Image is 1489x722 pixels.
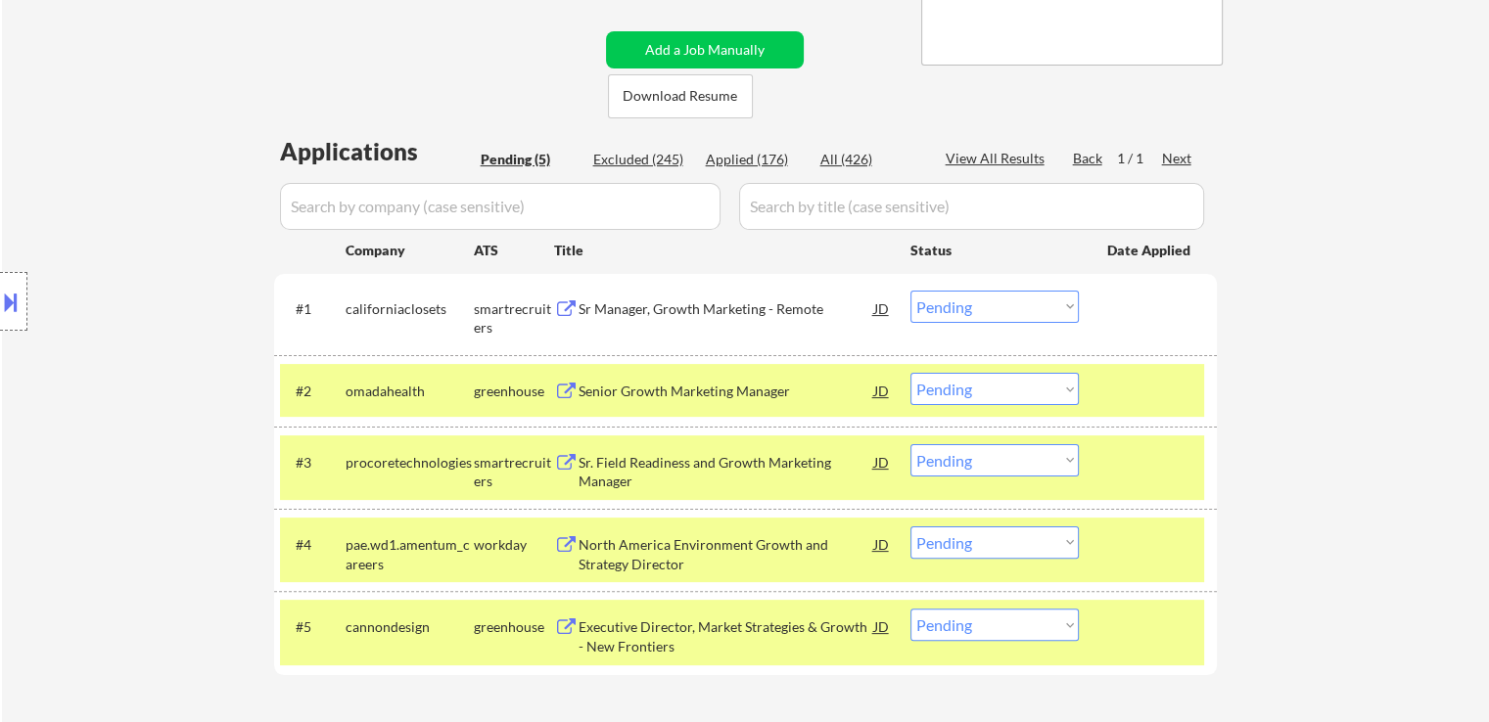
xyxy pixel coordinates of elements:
[474,299,554,338] div: smartrecruiters
[579,535,874,573] div: North America Environment Growth and Strategy Director
[872,373,892,408] div: JD
[346,617,474,637] div: cannondesign
[579,382,874,401] div: Senior Growth Marketing Manager
[872,291,892,326] div: JD
[346,453,474,473] div: procoretechnologies
[1117,149,1162,168] div: 1 / 1
[346,382,474,401] div: omadahealth
[872,444,892,479] div: JD
[1162,149,1193,168] div: Next
[280,183,721,230] input: Search by company (case sensitive)
[474,382,554,401] div: greenhouse
[872,526,892,562] div: JD
[820,150,918,169] div: All (426)
[1107,241,1193,260] div: Date Applied
[739,183,1204,230] input: Search by title (case sensitive)
[593,150,691,169] div: Excluded (245)
[579,617,874,655] div: Executive Director, Market Strategies & Growth - New Frontiers
[346,535,474,573] div: pae.wd1.amentum_careers
[606,31,804,68] button: Add a Job Manually
[481,150,579,169] div: Pending (5)
[910,232,1079,267] div: Status
[474,617,554,637] div: greenhouse
[296,535,330,555] div: #4
[346,299,474,319] div: californiaclosets
[1073,149,1104,168] div: Back
[579,299,874,319] div: Sr Manager, Growth Marketing - Remote
[474,241,554,260] div: ATS
[474,535,554,555] div: workday
[946,149,1050,168] div: View All Results
[474,453,554,491] div: smartrecruiters
[554,241,892,260] div: Title
[296,617,330,637] div: #5
[706,150,804,169] div: Applied (176)
[280,140,474,163] div: Applications
[346,241,474,260] div: Company
[608,74,753,118] button: Download Resume
[579,453,874,491] div: Sr. Field Readiness and Growth Marketing Manager
[872,609,892,644] div: JD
